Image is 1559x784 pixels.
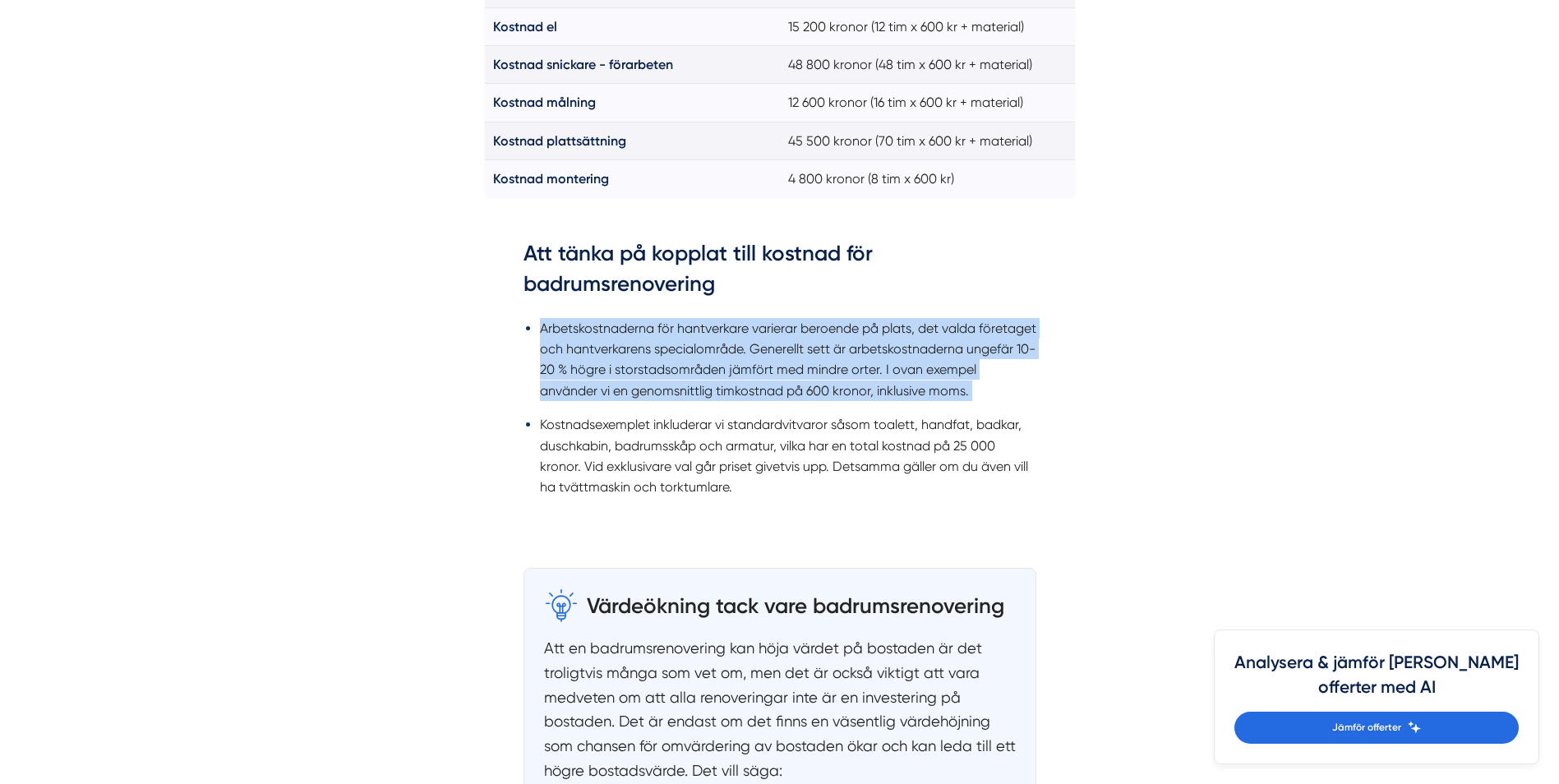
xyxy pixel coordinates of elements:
[780,84,1076,122] td: 12 600 kronor (16 tim x 600 kr + material)
[780,122,1076,159] td: 45 500 kronor (70 tim x 600 kr + material)
[587,588,1004,621] h3: Värdeökning tack vare badrumsrenovering
[493,57,673,72] strong: Kostnad snickare - förarbeten
[524,239,1036,307] h3: Att tänka på kopplat till kostnad för badrumsrenovering
[540,414,1036,498] li: Kostnadsexemplet inkluderar vi standardvitvaror såsom toalett, handfat, badkar, duschkabin, badru...
[780,7,1076,45] td: 15 200 kronor (12 tim x 600 kr + material)
[493,95,596,110] strong: Kostnad målning
[540,318,1036,402] li: Arbetskostnaderna för hantverkare varierar beroende på plats, det valda företaget och hantverkare...
[1234,650,1519,712] h4: Analysera & jämför [PERSON_NAME] offerter med AI
[1332,720,1401,736] span: Jämför offerter
[544,636,1016,782] p: Att en badrumsrenovering kan höja värdet på bostaden är det troligtvis många som vet om, men det ...
[493,171,609,187] strong: Kostnad montering
[493,133,626,149] strong: Kostnad plattsättning
[780,160,1076,198] td: 4 800 kronor (8 tim x 600 kr)
[780,46,1076,84] td: 48 800 kronor (48 tim x 600 kr + material)
[1234,712,1519,744] a: Jämför offerter
[493,19,557,35] strong: Kostnad el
